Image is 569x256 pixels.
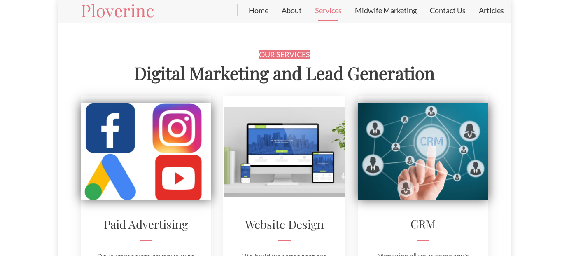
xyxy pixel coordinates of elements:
h3: Website Design [223,218,345,230]
span: OUR SERVICES [259,50,310,59]
h3: CRM [358,218,488,230]
span: Digital Marketing and Lead Generation [134,61,435,85]
h3: Paid Advertising [81,218,211,230]
a: Ploverinc [81,2,154,19]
